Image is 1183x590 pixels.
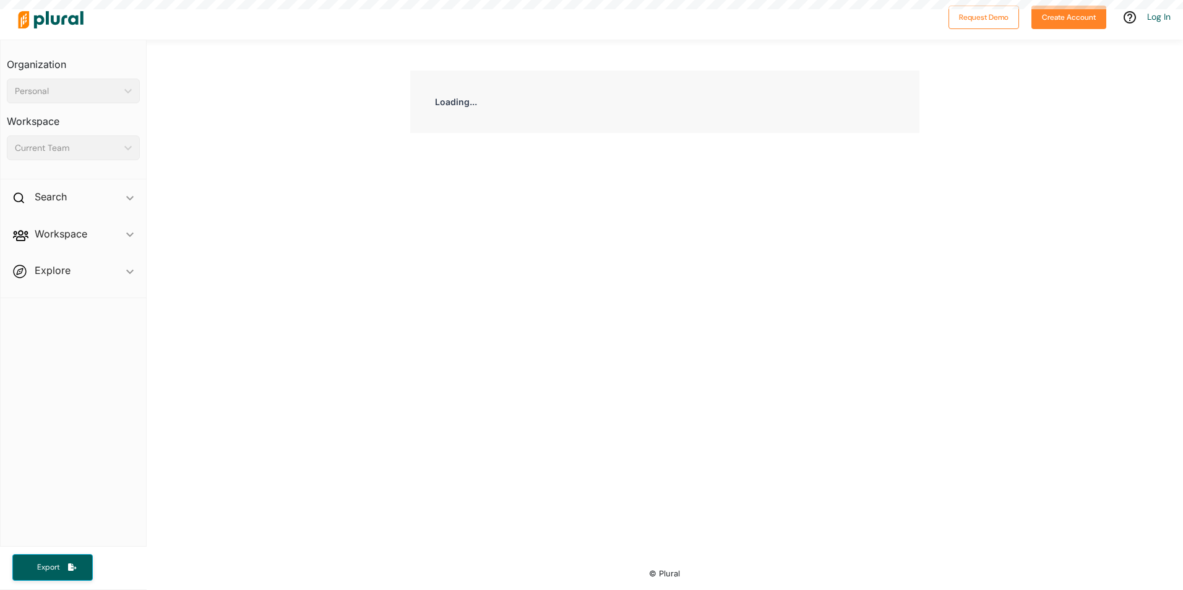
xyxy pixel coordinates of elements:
[1031,6,1106,29] button: Create Account
[1147,11,1171,22] a: Log In
[7,46,140,74] h3: Organization
[7,103,140,130] h3: Workspace
[35,190,67,203] h2: Search
[649,569,680,578] small: © Plural
[410,71,919,133] div: Loading...
[12,554,93,581] button: Export
[949,10,1019,23] a: Request Demo
[15,85,119,98] div: Personal
[28,562,68,573] span: Export
[15,142,119,155] div: Current Team
[1031,10,1106,23] a: Create Account
[949,6,1019,29] button: Request Demo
